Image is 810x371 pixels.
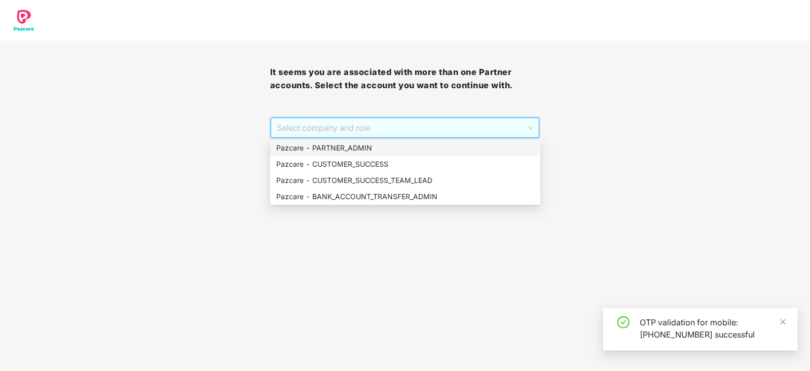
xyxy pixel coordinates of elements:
[617,316,630,328] span: check-circle
[276,175,534,186] div: Pazcare - CUSTOMER_SUCCESS_TEAM_LEAD
[270,66,540,92] h3: It seems you are associated with more than one Partner accounts. Select the account you want to c...
[276,191,534,202] div: Pazcare - BANK_ACCOUNT_TRANSFER_ADMIN
[270,140,540,156] div: Pazcare - PARTNER_ADMIN
[270,156,540,172] div: Pazcare - CUSTOMER_SUCCESS
[276,159,534,170] div: Pazcare - CUSTOMER_SUCCESS
[640,316,786,341] div: OTP validation for mobile: [PHONE_NUMBER] successful
[270,189,540,205] div: Pazcare - BANK_ACCOUNT_TRANSFER_ADMIN
[276,142,534,154] div: Pazcare - PARTNER_ADMIN
[277,118,534,137] span: Select company and role
[780,318,787,325] span: close
[270,172,540,189] div: Pazcare - CUSTOMER_SUCCESS_TEAM_LEAD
